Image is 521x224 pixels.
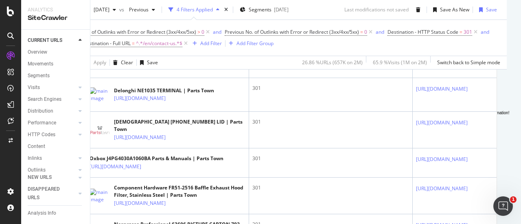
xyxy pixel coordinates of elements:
[464,26,472,38] span: 301
[387,28,458,35] span: Destination - HTTP Status Code
[126,6,149,13] span: Previous
[493,196,513,216] iframe: Intercom live chat
[434,56,500,69] button: Switch back to Simple mode
[236,3,292,16] button: Segments[DATE]
[225,28,359,35] span: Previous No. of Outlinks with Error or Redirect (3xx/4xx/5xx)
[213,28,221,35] div: and
[249,6,271,13] span: Segments
[90,189,110,203] img: main image
[28,119,56,127] div: Performance
[114,87,214,94] div: Delonghi NE1035 TERMINAL | Parts Town
[28,60,53,68] div: Movements
[94,6,109,13] span: 2025 Jul. 19th
[83,56,106,69] button: Apply
[110,56,133,69] button: Clear
[28,142,84,151] a: Content
[28,154,76,163] a: Inlinks
[28,48,47,57] div: Overview
[94,59,106,66] div: Apply
[28,95,76,104] a: Search Engines
[28,107,53,115] div: Distribution
[114,184,245,199] div: Component Hardware FR51-2516 Baffle Exhaust Hood Filter, Stainless Steel | Parts Town
[28,7,83,13] div: Analytics
[28,154,42,163] div: Inlinks
[460,28,462,35] span: =
[114,118,245,133] div: [DEMOGRAPHIC_DATA] [PHONE_NUMBER] LID | Parts Town
[90,120,110,140] img: main image
[177,6,213,13] div: 4 Filters Applied
[416,185,468,193] a: [URL][DOMAIN_NAME]
[114,94,166,102] a: [URL][DOMAIN_NAME]
[430,3,469,16] button: Save As New
[28,60,84,68] a: Movements
[90,155,223,162] div: Oxbox J4PG4030A1060BA Parts & Manuals | Parts Town
[28,130,76,139] a: HTTP Codes
[28,209,84,217] a: Analysis Info
[83,3,119,16] button: [DATE]
[28,48,84,57] a: Overview
[28,166,46,174] div: Outlinks
[252,85,409,92] div: 301
[28,119,76,127] a: Performance
[28,83,76,92] a: Visits
[364,26,367,38] span: 0
[121,59,133,66] div: Clear
[440,6,469,13] div: Save As New
[197,28,200,35] span: >
[28,72,84,80] a: Segments
[213,28,221,36] button: and
[28,209,56,217] div: Analysis Info
[486,6,497,13] div: Save
[132,40,135,47] span: =
[28,13,83,23] div: SiteCrawler
[189,39,222,48] button: Add Filter
[201,26,204,38] span: 0
[416,85,468,93] a: [URL][DOMAIN_NAME]
[360,28,363,35] span: =
[90,87,110,102] img: main image
[114,133,166,141] a: [URL][DOMAIN_NAME]
[147,59,158,66] div: Save
[252,184,409,191] div: 301
[28,107,76,115] a: Distribution
[28,36,76,45] a: CURRENT URLS
[28,95,61,104] div: Search Engines
[83,40,131,47] span: Destination - Full URL
[437,59,500,66] div: Switch back to Simple mode
[114,199,166,207] a: [URL][DOMAIN_NAME]
[126,3,158,16] button: Previous
[83,28,196,35] span: No. of Outlinks with Error or Redirect (3xx/4xx/5xx)
[165,3,223,16] button: 4 Filters Applied
[28,173,76,182] a: NEW URLS
[376,28,384,35] div: and
[252,118,409,126] div: 301
[373,59,427,66] div: 65.9 % Visits ( 1M on 2M )
[200,40,222,47] div: Add Filter
[252,155,409,162] div: 301
[137,56,158,69] button: Save
[416,119,468,127] a: [URL][DOMAIN_NAME]
[510,196,517,203] span: 1
[344,6,409,13] div: Last modifications not saved
[476,3,497,16] button: Save
[376,28,384,36] button: and
[481,28,489,35] div: and
[28,173,52,182] div: NEW URLS
[28,83,40,92] div: Visits
[28,130,55,139] div: HTTP Codes
[236,40,274,47] div: Add Filter Group
[28,185,69,202] div: DISAPPEARED URLS
[302,59,363,66] div: 26.86 % URLs ( 657K on 2M )
[28,185,76,202] a: DISAPPEARED URLS
[274,6,289,13] div: [DATE]
[90,163,141,171] a: [URL][DOMAIN_NAME]
[28,36,62,45] div: CURRENT URLS
[225,39,274,48] button: Add Filter Group
[119,6,126,13] span: vs
[223,6,230,14] div: times
[416,155,468,163] a: [URL][DOMAIN_NAME]
[28,72,50,80] div: Segments
[136,38,182,49] span: ^.*/en/contact-us.*$
[28,166,76,174] a: Outlinks
[481,28,489,36] button: and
